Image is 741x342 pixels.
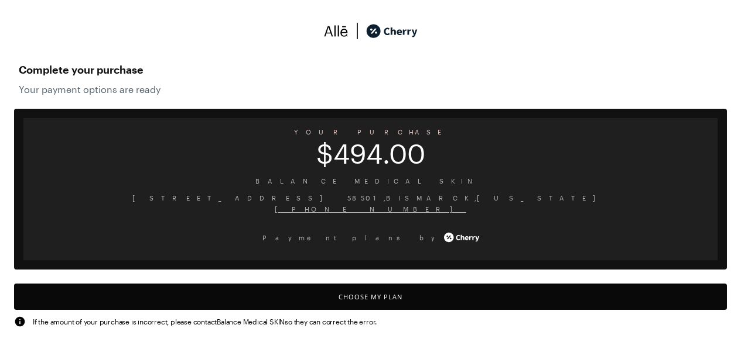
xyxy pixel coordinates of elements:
span: Complete your purchase [19,60,722,79]
span: [PHONE_NUMBER] [33,203,708,215]
span: YOUR PURCHASE [23,124,718,140]
img: cherry_white_logo-JPerc-yG.svg [444,229,479,246]
img: svg%3e [349,22,366,40]
span: Balance Medical SKIN [33,175,708,186]
img: cherry_black_logo-DrOE_MJI.svg [366,22,418,40]
span: Your payment options are ready [19,84,722,95]
img: svg%3e [324,22,349,40]
span: [STREET_ADDRESS] 58501 , BISMARCK , [US_STATE] [33,192,708,203]
span: Payment plans by [262,232,442,243]
span: $494.00 [23,146,718,161]
img: svg%3e [14,316,26,327]
span: If the amount of your purchase is incorrect, please contact Balance Medical SKIN so they can corr... [33,316,377,327]
button: Choose My Plan [14,284,727,310]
